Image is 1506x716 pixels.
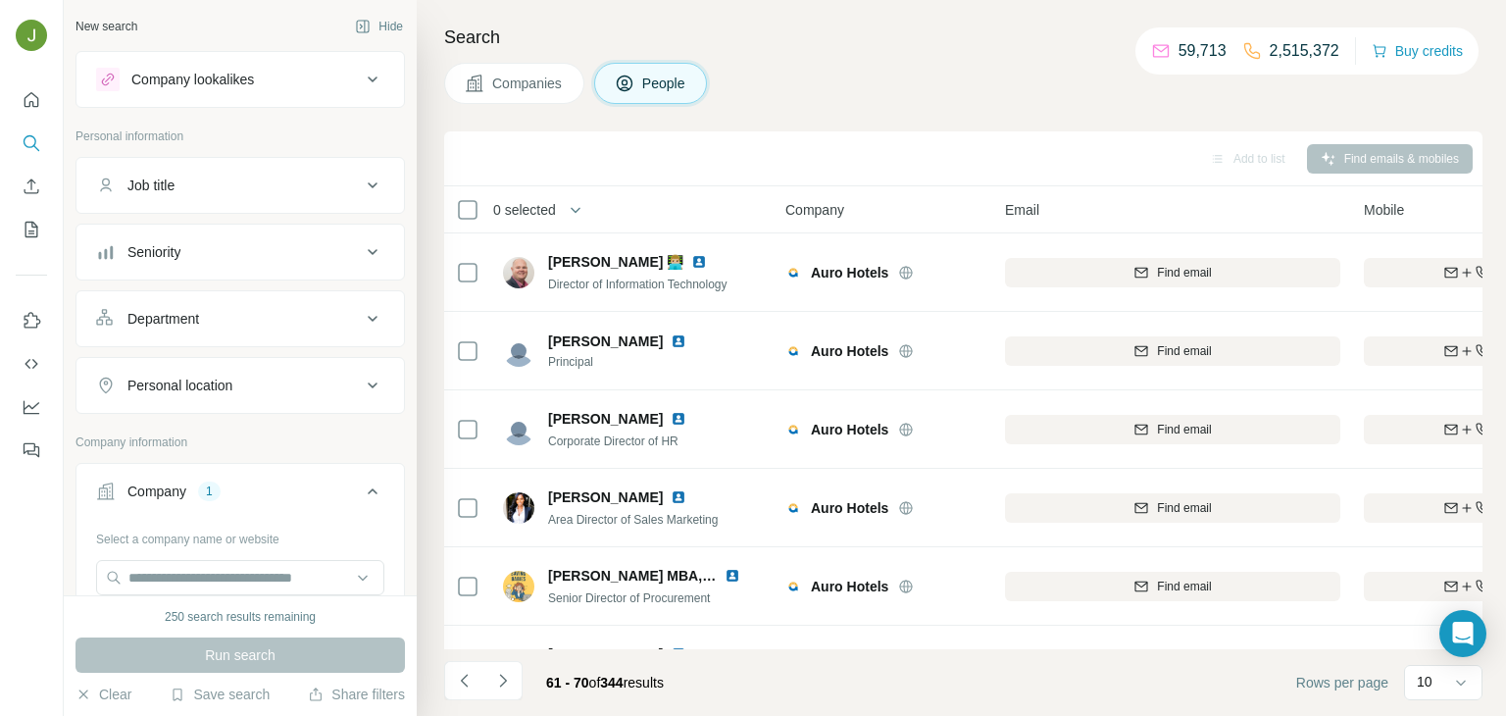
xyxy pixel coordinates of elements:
[308,685,405,704] button: Share filters
[548,591,710,605] span: Senior Director of Procurement
[16,433,47,468] button: Feedback
[548,353,710,371] span: Principal
[16,169,47,204] button: Enrich CSV
[811,420,888,439] span: Auro Hotels
[127,242,180,262] div: Seniority
[671,646,686,662] img: LinkedIn logo
[1157,421,1211,438] span: Find email
[76,295,404,342] button: Department
[165,608,316,626] div: 250 search results remaining
[1296,673,1388,692] span: Rows per page
[16,20,47,51] img: Avatar
[76,229,404,276] button: Seniority
[76,56,404,103] button: Company lookalikes
[785,343,801,359] img: Logo of Auro Hotels
[75,128,405,145] p: Personal information
[548,435,678,448] span: Corporate Director of HR
[1439,610,1486,657] div: Open Intercom Messenger
[785,579,801,594] img: Logo of Auro Hotels
[1005,258,1340,287] button: Find email
[444,661,483,700] button: Navigate to previous page
[548,513,718,527] span: Area Director of Sales Marketing
[503,492,534,524] img: Avatar
[548,278,728,291] span: Director of Information Technology
[16,389,47,425] button: Dashboard
[503,414,534,445] img: Avatar
[548,644,663,664] span: [PERSON_NAME]
[16,303,47,338] button: Use Surfe on LinkedIn
[1005,336,1340,366] button: Find email
[492,74,564,93] span: Companies
[785,265,801,281] img: Logo of Auro Hotels
[16,82,47,118] button: Quick start
[548,487,663,507] span: [PERSON_NAME]
[503,257,534,288] img: Avatar
[642,74,687,93] span: People
[75,434,405,451] p: Company information
[503,649,534,681] img: Avatar
[16,212,47,247] button: My lists
[131,70,254,89] div: Company lookalikes
[671,411,686,427] img: LinkedIn logo
[170,685,270,704] button: Save search
[1005,200,1039,220] span: Email
[1157,342,1211,360] span: Find email
[1005,493,1340,523] button: Find email
[811,577,888,596] span: Auro Hotels
[76,162,404,209] button: Job title
[127,176,175,195] div: Job title
[811,498,888,518] span: Auro Hotels
[1417,672,1432,691] p: 10
[503,335,534,367] img: Avatar
[1270,39,1339,63] p: 2,515,372
[671,333,686,349] img: LinkedIn logo
[1372,37,1463,65] button: Buy credits
[503,571,534,602] img: Avatar
[1157,578,1211,595] span: Find email
[76,362,404,409] button: Personal location
[75,18,137,35] div: New search
[127,376,232,395] div: Personal location
[127,309,199,329] div: Department
[1157,499,1211,517] span: Find email
[341,12,417,41] button: Hide
[96,523,384,548] div: Select a company name or website
[75,685,131,704] button: Clear
[1179,39,1227,63] p: 59,713
[1005,415,1340,444] button: Find email
[444,24,1482,51] h4: Search
[16,346,47,382] button: Use Surfe API
[548,332,663,351] span: [PERSON_NAME]
[548,409,663,429] span: [PERSON_NAME]
[1157,264,1211,281] span: Find email
[483,661,523,700] button: Navigate to next page
[600,675,623,690] span: 344
[548,568,735,584] span: [PERSON_NAME] MBA, DBA
[1005,572,1340,601] button: Find email
[16,126,47,161] button: Search
[785,500,801,516] img: Logo of Auro Hotels
[671,489,686,505] img: LinkedIn logo
[546,675,664,690] span: results
[76,468,404,523] button: Company1
[548,252,683,272] span: [PERSON_NAME] 👨🏼‍💻
[127,482,186,501] div: Company
[1364,200,1404,220] span: Mobile
[785,200,844,220] span: Company
[811,263,888,282] span: Auro Hotels
[546,675,589,690] span: 61 - 70
[725,568,740,584] img: LinkedIn logo
[493,200,556,220] span: 0 selected
[785,422,801,437] img: Logo of Auro Hotels
[691,254,707,270] img: LinkedIn logo
[811,341,888,361] span: Auro Hotels
[198,483,221,500] div: 1
[589,675,601,690] span: of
